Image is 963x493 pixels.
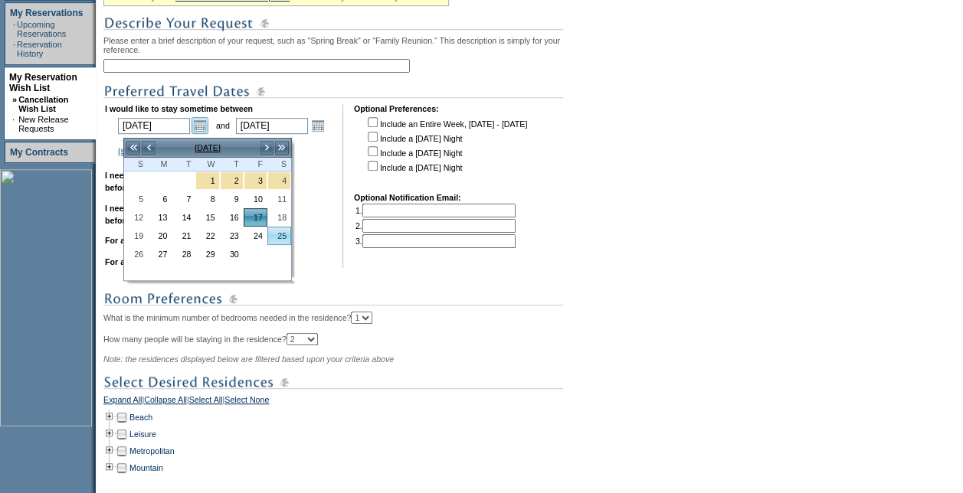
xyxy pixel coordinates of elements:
[221,246,243,263] a: 30
[244,191,267,207] a: 10
[148,208,172,227] td: Monday, April 13, 2026
[172,245,195,263] td: Tuesday, April 28, 2026
[103,395,142,409] a: Expand All
[148,190,172,208] td: Monday, April 06, 2026
[221,209,243,226] a: 16
[124,208,148,227] td: Sunday, April 12, 2026
[196,227,218,244] a: 22
[244,158,267,171] th: Friday
[221,172,243,189] a: 2
[267,208,291,227] td: Saturday, April 18, 2026
[141,140,156,155] a: <
[129,413,152,422] a: Beach
[195,190,219,208] td: Wednesday, April 08, 2026
[149,227,171,244] a: 20
[17,20,66,38] a: Upcoming Reservations
[103,289,563,309] img: subTtlRoomPreferences.gif
[172,191,195,207] a: 7
[172,227,195,244] a: 21
[267,190,291,208] td: Saturday, April 11, 2026
[310,117,326,134] a: Open the calendar popup.
[220,171,244,190] td: Spring Break Wk 4 2026 Holiday
[125,246,147,263] a: 26
[149,191,171,207] a: 6
[156,139,259,156] td: [DATE]
[355,204,516,217] td: 1.
[172,208,195,227] td: Tuesday, April 14, 2026
[236,118,308,134] input: Date format: M/D/Y. Shortcut keys: [T] for Today. [UP] or [.] for Next Day. [DOWN] or [,] for Pre...
[244,209,267,226] a: 17
[195,245,219,263] td: Wednesday, April 29, 2026
[118,118,190,134] input: Date format: M/D/Y. Shortcut keys: [T] for Today. [UP] or [.] for Next Day. [DOWN] or [,] for Pre...
[10,147,68,158] a: My Contracts
[268,227,290,244] a: 25
[118,146,205,155] a: (show holiday calendar)
[220,158,244,171] th: Thursday
[148,245,172,263] td: Monday, April 27, 2026
[220,245,244,263] td: Thursday, April 30, 2026
[244,227,267,245] td: Friday, April 24, 2026
[144,395,187,409] a: Collapse All
[244,227,267,244] a: 24
[129,463,163,472] a: Mountain
[192,117,208,134] a: Open the calendar popup.
[105,204,185,213] b: I need a maximum of
[172,158,195,171] th: Tuesday
[148,158,172,171] th: Monday
[125,209,147,226] a: 12
[149,246,171,263] a: 27
[220,227,244,245] td: Thursday, April 23, 2026
[105,257,175,266] b: For a maximum of
[17,40,62,58] a: Reservation History
[195,158,219,171] th: Wednesday
[268,191,290,207] a: 11
[267,227,291,245] td: Saturday, April 25, 2026
[126,140,141,155] a: <<
[267,158,291,171] th: Saturday
[195,208,219,227] td: Wednesday, April 15, 2026
[195,227,219,245] td: Wednesday, April 22, 2026
[259,140,274,155] a: >
[274,140,290,155] a: >>
[125,227,147,244] a: 19
[196,172,218,189] a: 1
[355,219,516,233] td: 2.
[12,95,17,104] b: »
[149,209,171,226] a: 13
[129,429,156,439] a: Leisure
[9,72,77,93] a: My Reservation Wish List
[220,208,244,227] td: Thursday, April 16, 2026
[105,171,184,180] b: I need a minimum of
[103,354,394,364] span: Note: the residences displayed below are filtered based upon your criteria above
[172,190,195,208] td: Tuesday, April 07, 2026
[214,115,232,136] td: and
[125,191,147,207] a: 5
[244,172,267,189] a: 3
[196,191,218,207] a: 8
[124,245,148,263] td: Sunday, April 26, 2026
[13,40,15,58] td: ·
[224,395,269,409] a: Select None
[354,104,439,113] b: Optional Preferences:
[172,246,195,263] a: 28
[103,395,590,409] div: | | |
[124,227,148,245] td: Sunday, April 19, 2026
[18,115,68,133] a: New Release Requests
[124,158,148,171] th: Sunday
[355,234,516,248] td: 3.
[189,395,223,409] a: Select All
[221,191,243,207] a: 9
[354,193,461,202] b: Optional Notification Email:
[365,115,527,182] td: Include an Entire Week, [DATE] - [DATE] Include a [DATE] Night Include a [DATE] Night Include a [...
[172,227,195,245] td: Tuesday, April 21, 2026
[148,227,172,245] td: Monday, April 20, 2026
[196,246,218,263] a: 29
[12,115,17,133] td: ·
[124,190,148,208] td: Sunday, April 05, 2026
[268,172,290,189] a: 4
[244,208,267,227] td: Friday, April 17, 2026
[221,227,243,244] a: 23
[105,104,253,113] b: I would like to stay sometime between
[196,209,218,226] a: 15
[13,20,15,38] td: ·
